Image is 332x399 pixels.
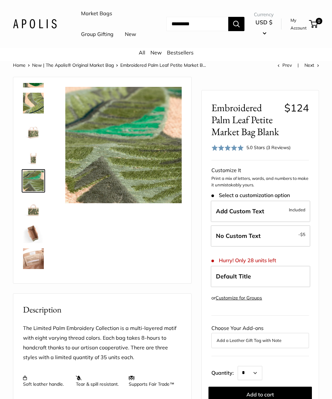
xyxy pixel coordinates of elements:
span: Currency [254,10,274,19]
a: My Account [290,16,307,32]
span: Add Custom Text [216,208,264,215]
a: New [150,49,162,56]
img: Embroidered Palm Leaf Petite Market Bag Blank [23,248,44,269]
div: Customize It [211,166,309,175]
span: - [298,230,305,238]
h2: Description [23,303,182,316]
nav: Breadcrumb [13,61,206,69]
button: USD $ [254,17,274,38]
span: Embroidered Palm Leaf Petite Market B... [120,62,206,68]
div: or [211,294,262,302]
span: Select a customization option [211,192,290,198]
p: Supports Fair Trade™ [129,375,175,387]
img: Embroidered Palm Leaf Petite Market Bag Blank [23,145,44,165]
p: Print a mix of letters, words, and numbers to make it unmistakably yours. [211,175,309,188]
label: Leave Blank [211,225,310,247]
a: description_Effortless style no matter where you are [22,91,45,115]
span: 0 [316,18,322,24]
a: Embroidered Palm Leaf Petite Market Bag Blank [22,143,45,167]
a: Market Bags [81,9,112,18]
label: Default Title [211,266,310,287]
a: Embroidered Palm Leaf Petite Market Bag Blank [22,247,45,270]
a: Embroidered Palm Leaf Petite Market Bag Blank [22,169,45,193]
div: 5.0 Stars (3 Reviews) [211,143,290,152]
a: Embroidered Palm Leaf Petite Market Bag Blank [22,273,45,296]
button: Search [228,17,244,31]
a: 0 [310,20,318,28]
a: Prev [278,62,292,68]
a: Home [13,62,26,68]
img: description_Effortless style no matter where you are [23,93,44,113]
a: New [125,29,136,39]
img: Embroidered Palm Leaf Petite Market Bag Blank [23,222,44,243]
img: Embroidered Palm Leaf Petite Market Bag Blank [23,196,44,217]
a: Customize for Groups [216,295,262,301]
span: $5 [300,232,305,237]
span: Default Title [216,273,251,280]
div: Choose Your Add-ons [211,323,309,348]
a: Embroidered Palm Leaf Petite Market Bag Blank [22,221,45,244]
img: description_Sometimes the details speak for themselves [23,119,44,139]
p: Tear & spill resistant. [76,375,122,387]
img: Embroidered Palm Leaf Petite Market Bag Blank [23,170,44,191]
a: Next [304,62,319,68]
p: Soft leather handle. [23,375,69,387]
img: Embroidered Palm Leaf Petite Market Bag Blank [23,274,44,295]
label: Add Custom Text [211,201,310,222]
a: description_Sometimes the details speak for themselves [22,117,45,141]
span: $124 [284,101,309,114]
img: Embroidered Palm Leaf Petite Market Bag Blank [65,87,182,203]
input: Search... [166,17,228,31]
p: The Limited Palm Embroidery Collection is a multi-layered motif with eight varying thread colors.... [23,323,182,362]
span: Embroidered Palm Leaf Petite Market Bag Blank [211,102,279,138]
a: All [139,49,145,56]
img: Apolis [13,19,57,29]
button: Add a Leather Gift Tag with Note [217,337,304,345]
div: 5.0 Stars (3 Reviews) [246,144,290,151]
a: New | The Apolis® Original Market Bag [32,62,114,68]
span: Included [289,206,305,214]
span: USD $ [255,19,272,26]
a: Embroidered Palm Leaf Petite Market Bag Blank [22,195,45,218]
span: No Custom Text [216,232,261,240]
span: Hurry! Only 28 units left [211,257,276,264]
a: Group Gifting [81,29,113,39]
a: Bestsellers [167,49,194,56]
label: Quantity: [211,364,238,380]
